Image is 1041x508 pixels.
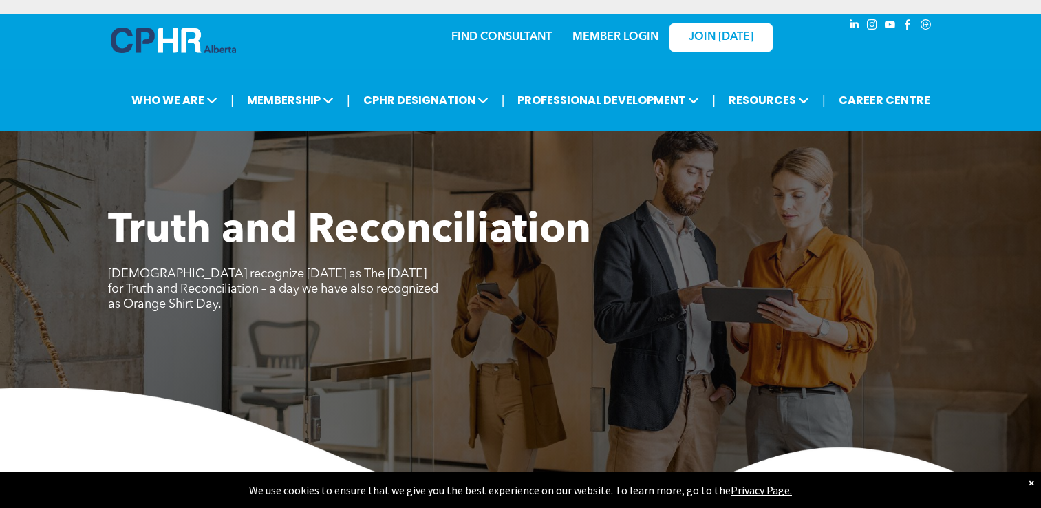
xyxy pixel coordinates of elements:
[883,17,898,36] a: youtube
[451,32,552,43] a: FIND CONSULTANT
[513,87,703,113] span: PROFESSIONAL DEVELOPMENT
[347,86,350,114] li: |
[689,31,753,44] span: JOIN [DATE]
[243,87,338,113] span: MEMBERSHIP
[731,483,792,497] a: Privacy Page.
[865,17,880,36] a: instagram
[919,17,934,36] a: Social network
[669,23,773,52] a: JOIN [DATE]
[108,268,438,310] span: [DEMOGRAPHIC_DATA] recognize [DATE] as The [DATE] for Truth and Reconciliation – a day we have al...
[847,17,862,36] a: linkedin
[725,87,813,113] span: RESOURCES
[901,17,916,36] a: facebook
[108,211,591,252] span: Truth and Reconciliation
[111,28,236,53] img: A blue and white logo for cp alberta
[822,86,826,114] li: |
[359,87,493,113] span: CPHR DESIGNATION
[572,32,658,43] a: MEMBER LOGIN
[230,86,234,114] li: |
[502,86,505,114] li: |
[127,87,222,113] span: WHO WE ARE
[1029,476,1034,489] div: Dismiss notification
[835,87,934,113] a: CAREER CENTRE
[712,86,716,114] li: |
